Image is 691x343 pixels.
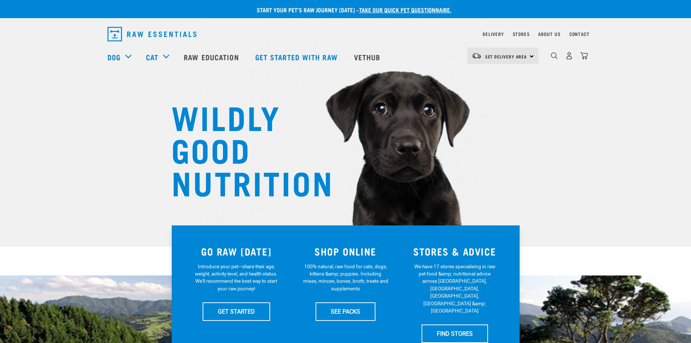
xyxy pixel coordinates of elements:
[472,53,481,59] img: van-moving.png
[412,263,497,315] p: We have 17 stores specialising in raw pet food &amp; nutritional advice across [GEOGRAPHIC_DATA],...
[303,263,388,293] p: 100% natural, raw food for cats, dogs, kittens &amp; puppies. Including mixes, minces, bones, bro...
[485,55,527,58] span: Set Delivery Area
[538,33,560,35] a: About Us
[580,52,588,60] img: home-icon@2x.png
[483,33,504,35] a: Delivery
[569,33,590,35] a: Contact
[565,52,573,60] img: user.png
[405,246,505,257] h3: STORES & ADVICE
[107,52,121,62] a: Dog
[551,52,558,59] img: home-icon-1@2x.png
[203,302,270,320] a: GET STARTED
[186,246,287,257] h3: GO RAW [DATE]
[513,33,530,35] a: Stores
[194,263,279,293] p: Introduce your pet—share their age, weight, activity level, and health status. We'll recommend th...
[176,42,248,72] a: Raw Education
[316,302,375,320] a: SEE PACKS
[295,246,396,257] h3: SHOP ONLINE
[171,100,317,198] h1: WILDLY GOOD NUTRITION
[422,324,488,343] a: FIND STORES
[359,8,451,11] a: take our quick pet questionnaire.
[146,52,158,62] a: Cat
[107,27,196,41] img: Raw Essentials Logo
[248,42,347,72] a: Get started with Raw
[102,24,590,44] nav: dropdown navigation
[347,42,390,72] a: Vethub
